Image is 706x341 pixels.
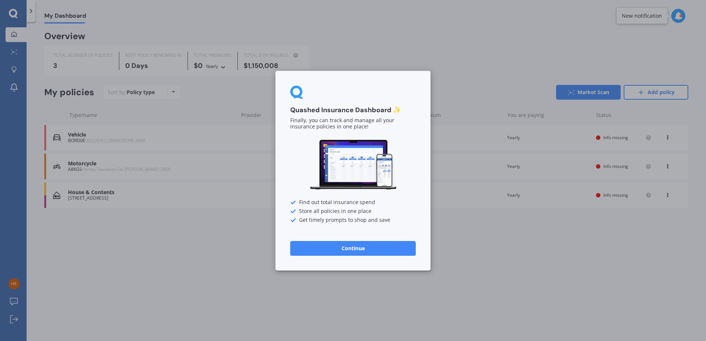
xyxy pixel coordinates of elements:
h3: Quashed Insurance Dashboard ✨ [290,106,416,114]
div: Store all policies in one place [290,208,416,214]
div: Find out total insurance spend [290,199,416,205]
div: Get timely prompts to shop and save [290,217,416,223]
button: Continue [290,241,416,255]
p: Finally, you can track and manage all your insurance policies in one place! [290,117,416,130]
img: Dashboard [309,139,397,191]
